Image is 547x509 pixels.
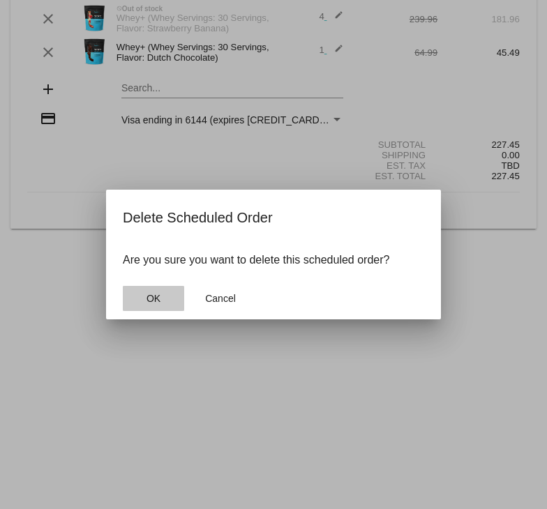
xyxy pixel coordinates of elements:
p: Are you sure you want to delete this scheduled order? [123,254,424,266]
button: Close dialog [190,286,251,311]
span: OK [147,293,160,304]
h2: Delete Scheduled Order [123,206,424,229]
span: Cancel [205,293,236,304]
button: Close dialog [123,286,184,311]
